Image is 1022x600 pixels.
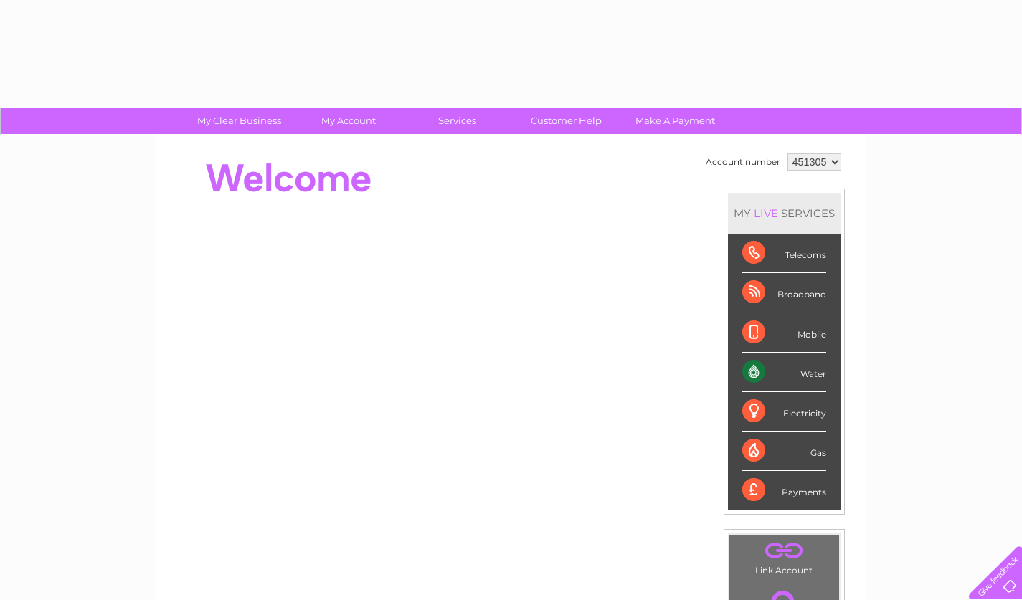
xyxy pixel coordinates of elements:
[616,108,734,134] a: Make A Payment
[398,108,516,134] a: Services
[728,193,841,234] div: MY SERVICES
[751,206,781,220] div: LIVE
[180,108,298,134] a: My Clear Business
[507,108,625,134] a: Customer Help
[733,538,836,563] a: .
[742,432,826,471] div: Gas
[742,313,826,353] div: Mobile
[742,471,826,510] div: Payments
[742,273,826,313] div: Broadband
[742,353,826,392] div: Water
[742,392,826,432] div: Electricity
[742,234,826,273] div: Telecoms
[702,150,784,174] td: Account number
[289,108,407,134] a: My Account
[729,534,840,579] td: Link Account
